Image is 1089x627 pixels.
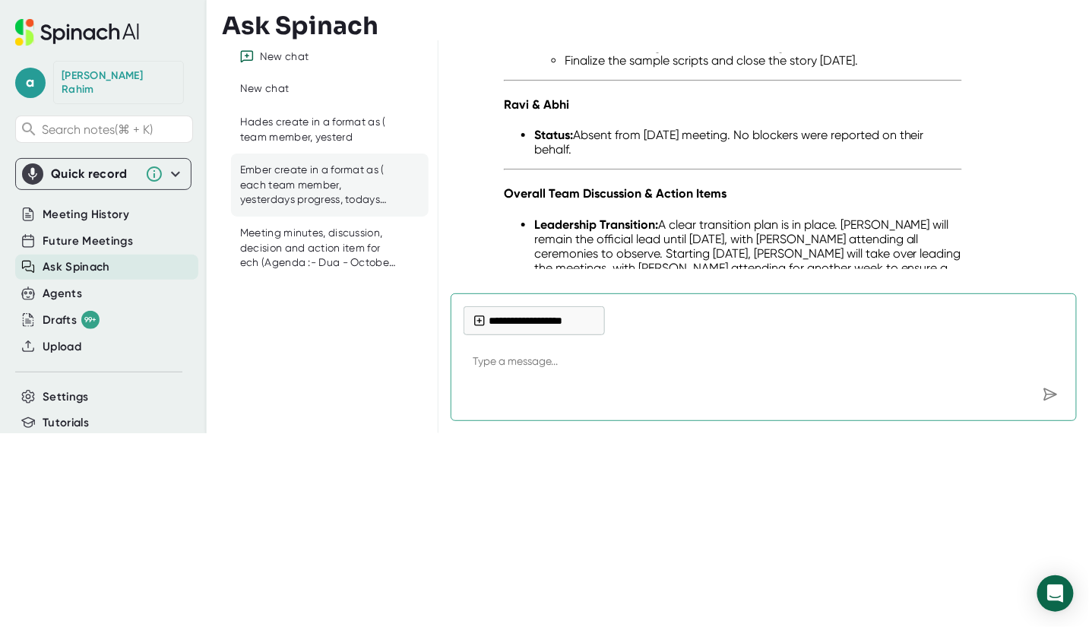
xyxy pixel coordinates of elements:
div: Quick record [22,159,185,189]
li: A clear transition plan is in place. [PERSON_NAME] will remain the official lead until [DATE], wi... [534,217,962,290]
button: Future Meetings [43,233,133,250]
li: Finalize the sample scripts and close the story [DATE]. [565,53,962,68]
div: Drafts [43,311,100,329]
li: Absent from [DATE] meeting. No blockers were reported on their behalf. [534,128,962,157]
strong: Leadership Transition: [534,217,658,232]
div: Hades create in a format as ( team member, yesterd [240,115,397,144]
div: Quick record [51,166,138,182]
div: Ember create in a format as ( each team member, yesterdays progress, todays plan, blockers on the... [240,163,397,207]
button: Upload [43,338,81,356]
button: Settings [43,388,89,406]
div: 99+ [81,311,100,329]
h3: Ask Spinach [222,11,378,40]
button: Tutorials [43,414,89,432]
span: a [15,68,46,98]
button: Agents [43,285,82,302]
strong: Overall Team Discussion & Action Items [504,186,727,201]
strong: Status: [534,128,573,142]
div: Abdul Rahim [62,69,176,96]
button: Meeting History [43,206,129,223]
div: Send message [1037,381,1064,408]
div: New chat [240,81,289,97]
div: Meeting minutes, discussion, decision and action item for ech (Agenda :- Dua - ⁠October [DEMOGRAP... [240,226,397,271]
span: Search notes (⌘ + K) [42,122,188,137]
div: Open Intercom Messenger [1037,575,1074,612]
button: Drafts 99+ [43,311,100,329]
strong: Ravi & Abhi [504,97,569,112]
div: New chat [260,50,309,64]
button: Ask Spinach [43,258,110,276]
